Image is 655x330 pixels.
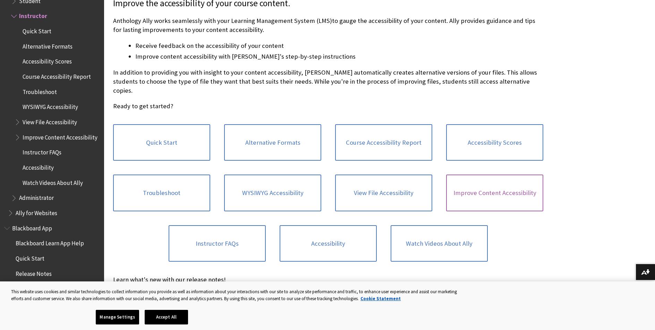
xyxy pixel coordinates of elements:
p: Ready to get started? [113,102,543,111]
a: Quick Start [113,124,210,161]
span: Alternative Formats [23,41,73,50]
span: Administrator [19,192,54,202]
span: Ally for Websites [16,207,57,217]
a: More information about your privacy, opens in a new tab [360,296,401,302]
a: Accessibility [280,225,377,262]
button: Accept All [145,310,188,324]
a: Accessibility Scores [446,124,543,161]
div: This website uses cookies and similar technologies to collect information you provide as well as ... [11,288,459,302]
li: Improve content accessibility with [PERSON_NAME]'s step-by-step instructions [135,52,543,61]
span: WYSIWYG Accessibility [23,101,78,111]
span: Accessibility [23,162,54,171]
p: In addition to providing you with insight to your content accessibility, [PERSON_NAME] automatica... [113,68,543,95]
span: Improve Content Accessibility [23,132,97,141]
span: Instructor [19,10,47,20]
p: Learn what's new with our release notes! [113,275,543,284]
span: Release Notes [16,268,52,277]
a: Improve Content Accessibility [446,175,543,211]
a: Instructor FAQs [169,225,266,262]
a: Alternative Formats [224,124,321,161]
span: Quick Start [23,25,51,35]
span: Watch Videos About Ally [23,177,83,186]
li: Receive feedback on the accessibility of your content [135,41,543,51]
span: Instructor FAQs [23,147,61,156]
a: Troubleshoot [113,175,210,211]
span: Accessibility Scores [23,56,72,65]
a: Course Accessibility Report [335,124,432,161]
a: Watch Videos About Ally [391,225,488,262]
span: Quick Start [16,253,44,262]
p: Anthology Ally works seamlessly with your Learning Management System (LMS)to gauge the accessibil... [113,16,543,34]
button: Manage Settings [96,310,139,324]
span: Troubleshoot [23,86,57,95]
a: View File Accessibility [335,175,432,211]
span: Blackboard Learn App Help [16,237,84,247]
span: View File Accessibility [23,116,77,126]
span: Course Accessibility Report [23,71,91,80]
a: WYSIWYG Accessibility [224,175,321,211]
span: Blackboard App [12,222,52,232]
